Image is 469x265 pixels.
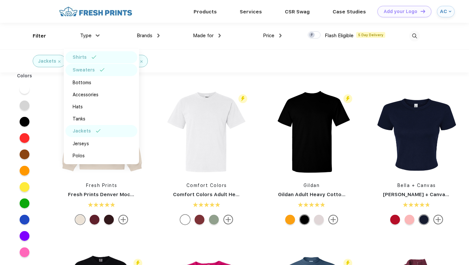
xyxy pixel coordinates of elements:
div: Hats [73,103,83,110]
a: Fresh Prints [86,183,117,188]
div: Jerseys [73,140,89,147]
img: DT [421,9,425,13]
a: Bella + Canvas [397,183,436,188]
img: func=resize&h=266 [58,89,145,176]
img: more.svg [118,215,128,225]
div: Bay [209,215,219,225]
img: func=resize&h=266 [373,89,460,176]
a: Products [194,9,217,15]
img: flash_active_toggle.svg [238,94,247,103]
img: more.svg [433,215,443,225]
img: more.svg [328,215,338,225]
div: Add your Logo [384,9,417,14]
div: Brick [195,215,204,225]
div: Jackets [73,128,91,134]
img: flash_active_toggle.svg [343,94,352,103]
img: dropdown.png [157,34,160,38]
img: func=resize&h=266 [268,89,355,176]
div: Solid Red Blend [390,215,400,225]
div: Solid Pink Blend [405,215,414,225]
img: dropdown.png [96,34,99,37]
img: arrow_down_blue.svg [449,10,451,13]
a: Comfort Colors [186,183,227,188]
img: more.svg [223,215,233,225]
span: Brands [137,33,152,39]
img: dropdown.png [279,34,282,38]
img: filter_cancel.svg [140,60,143,63]
div: Buttermilk [75,215,85,225]
div: AC [440,9,447,14]
div: Jackets [38,58,56,65]
a: Gildan [304,183,320,188]
div: Bottoms [73,79,91,86]
div: Solid Navy Blend [419,215,429,225]
img: filter_selected.svg [96,129,101,132]
img: filter_selected.svg [92,55,96,59]
a: Comfort Colors Adult Heavyweight T-Shirt [173,192,280,197]
img: dropdown.png [218,34,221,38]
div: Filter [33,32,46,40]
div: Tanks [73,116,85,122]
img: filter_selected.svg [100,68,105,71]
span: 5 Day Delivery [356,32,385,38]
div: Ice Grey [314,215,324,225]
span: Flash Eligible [325,33,354,39]
span: Type [80,33,92,39]
div: Sweaters [73,67,95,73]
span: Made for [193,33,214,39]
img: filter_cancel.svg [58,60,61,63]
div: Crimson Red [90,215,99,225]
span: Price [263,33,274,39]
div: Colors [12,72,37,79]
div: Burgundy [104,215,114,225]
div: Polos [73,152,85,159]
div: Gold [285,215,295,225]
img: func=resize&h=266 [163,89,250,176]
div: White [180,215,190,225]
img: desktop_search.svg [409,31,420,41]
img: fo%20logo%202.webp [57,6,134,17]
div: Black [300,215,309,225]
a: Fresh Prints Denver Mock Neck Heavyweight Sweatshirt [68,192,210,197]
a: Gildan Adult Heavy Cotton T-Shirt [278,192,363,197]
div: Shirts [73,54,87,61]
div: Accessories [73,91,98,98]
